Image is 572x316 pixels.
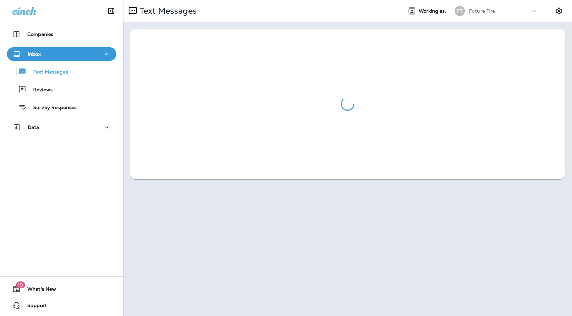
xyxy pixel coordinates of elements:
button: Settings [553,5,565,17]
span: 19 [16,281,25,288]
button: 19What's New [7,282,116,296]
button: Collapse Sidebar [102,4,121,18]
p: Survey Responses [26,105,77,111]
div: FT [455,6,465,16]
p: Reviews [26,87,53,93]
button: Inbox [7,47,116,61]
p: Inbox [28,51,41,57]
button: Companies [7,27,116,41]
p: Future Tire [469,8,495,14]
span: Working as: [419,8,448,14]
button: Text Messages [7,64,116,79]
span: Support [21,303,47,311]
p: Text Messages [27,69,68,76]
p: Companies [27,31,53,37]
p: Text Messages [137,6,197,16]
button: Survey Responses [7,100,116,114]
span: What's New [21,286,56,294]
button: Support [7,299,116,312]
button: Data [7,120,116,134]
button: Reviews [7,82,116,96]
p: Data [28,124,39,130]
